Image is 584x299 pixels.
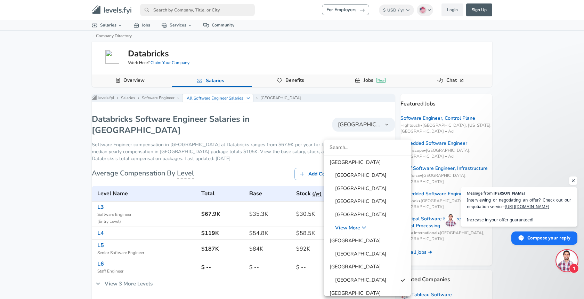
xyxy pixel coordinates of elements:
[557,250,577,271] div: Open chat
[330,224,360,231] span: View More
[324,236,411,246] a: [GEOGRAPHIC_DATA]
[330,172,387,179] span: [GEOGRAPHIC_DATA]
[324,275,411,285] a: [GEOGRAPHIC_DATA]
[330,211,387,219] span: [GEOGRAPHIC_DATA]
[467,191,493,195] span: Message from
[324,196,411,207] a: [GEOGRAPHIC_DATA]
[324,288,411,299] a: [GEOGRAPHIC_DATA]
[330,198,387,205] span: [GEOGRAPHIC_DATA]
[330,250,387,258] span: [GEOGRAPHIC_DATA]
[527,232,570,244] span: Compose your reply
[330,159,381,166] span: [GEOGRAPHIC_DATA]
[324,183,411,194] a: [GEOGRAPHIC_DATA]
[324,141,411,154] input: Search...
[324,170,411,181] a: [GEOGRAPHIC_DATA]
[324,157,411,168] a: [GEOGRAPHIC_DATA]
[569,263,579,273] span: 1
[330,290,381,297] span: [GEOGRAPHIC_DATA]
[330,185,387,192] span: [GEOGRAPHIC_DATA]
[324,249,411,259] a: [GEOGRAPHIC_DATA]
[324,210,411,220] a: [GEOGRAPHIC_DATA]
[330,263,381,271] span: [GEOGRAPHIC_DATA]
[494,191,525,195] span: [PERSON_NAME]
[330,276,387,284] span: [GEOGRAPHIC_DATA]
[467,197,571,223] span: Interviewing or negotiating an offer? Check out our negotiation service: Increase in your offer g...
[324,262,411,272] a: [GEOGRAPHIC_DATA]
[330,237,381,245] span: [GEOGRAPHIC_DATA]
